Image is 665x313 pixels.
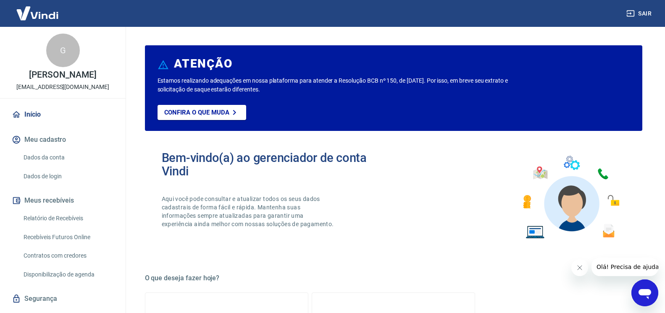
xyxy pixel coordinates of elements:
p: Estamos realizando adequações em nossa plataforma para atender a Resolução BCB nº 150, de [DATE].... [158,76,535,94]
div: G [46,34,80,67]
h2: Bem-vindo(a) ao gerenciador de conta Vindi [162,151,394,178]
p: [PERSON_NAME] [29,70,96,79]
iframe: Fechar mensagem [571,259,588,276]
a: Confira o que muda [158,105,246,120]
p: Confira o que muda [164,109,229,116]
a: Dados da conta [20,149,116,166]
a: Relatório de Recebíveis [20,210,116,227]
button: Sair [625,6,655,21]
h6: ATENÇÃO [174,60,232,68]
h5: O que deseja fazer hoje? [145,274,642,282]
iframe: Botão para abrir a janela de mensagens [631,279,658,306]
a: Contratos com credores [20,247,116,264]
span: Olá! Precisa de ajuda? [5,6,71,13]
p: [EMAIL_ADDRESS][DOMAIN_NAME] [16,83,109,91]
iframe: Mensagem da empresa [591,258,658,276]
a: Recebíveis Futuros Online [20,229,116,246]
a: Dados de login [20,168,116,185]
img: Vindi [10,0,65,26]
p: Aqui você pode consultar e atualizar todos os seus dados cadastrais de forma fácil e rápida. Mant... [162,195,336,228]
img: Imagem de um avatar masculino com diversos icones exemplificando as funcionalidades do gerenciado... [515,151,626,244]
button: Meus recebíveis [10,191,116,210]
a: Disponibilização de agenda [20,266,116,283]
a: Segurança [10,290,116,308]
a: Início [10,105,116,124]
button: Meu cadastro [10,130,116,149]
